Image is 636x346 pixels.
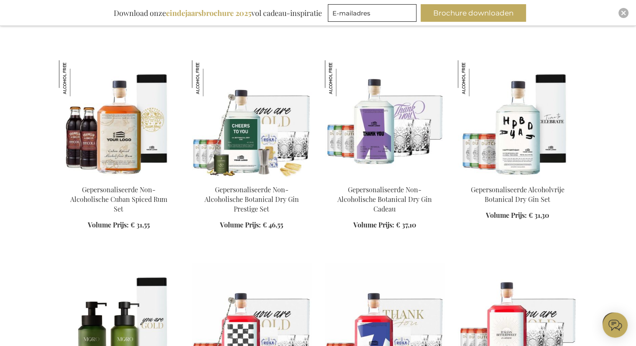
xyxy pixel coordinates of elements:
[88,220,150,230] a: Volume Prijs: € 31,55
[618,8,628,18] div: Close
[325,174,444,182] a: Personalised Non-Alcoholic Botanical Dry Gin Gift Gepersonaliseerde Non-Alcoholische Botanical Dr...
[192,174,312,182] a: Personalised Non-Alcoholic Botanical Dry Gin Prestige Set Gepersonaliseerde Non-Alcoholische Bota...
[192,60,312,178] img: Personalised Non-Alcoholic Botanical Dry Gin Prestige Set
[204,185,299,213] a: Gepersonaliseerde Non-Alcoholische Botanical Dry Gin Prestige Set
[621,10,626,15] img: Close
[458,60,577,178] img: Personalised Non-Alcoholic Botanical Dry Gin Set
[220,220,261,229] span: Volume Prijs:
[328,4,416,22] input: E-mailadres
[192,60,228,96] img: Gepersonaliseerde Non-Alcoholische Botanical Dry Gin Prestige Set
[486,211,527,219] span: Volume Prijs:
[220,220,283,230] a: Volume Prijs: € 46,55
[166,8,251,18] b: eindejaarsbrochure 2025
[325,60,444,178] img: Personalised Non-Alcoholic Botanical Dry Gin Gift
[263,220,283,229] span: € 46,55
[458,174,577,182] a: Personalised Non-Alcoholic Botanical Dry Gin Set Gepersonaliseerde Alcoholvrije Botanical Dry Gin...
[130,220,150,229] span: € 31,55
[471,185,564,204] a: Gepersonaliseerde Alcoholvrije Botanical Dry Gin Set
[59,60,95,96] img: Gepersonaliseerde Non-Alcoholische Cuban Spiced Rum Set
[421,4,526,22] button: Brochure downloaden
[458,60,494,96] img: Gepersonaliseerde Alcoholvrije Botanical Dry Gin Set
[353,220,394,229] span: Volume Prijs:
[59,60,179,178] img: Personalised Non-Alcoholic Cuban Spiced Rum Set
[110,4,326,22] div: Download onze vol cadeau-inspiratie
[486,211,549,220] a: Volume Prijs: € 31,30
[353,220,416,230] a: Volume Prijs: € 37,10
[70,185,167,213] a: Gepersonaliseerde Non-Alcoholische Cuban Spiced Rum Set
[529,211,549,219] span: € 31,30
[88,220,129,229] span: Volume Prijs:
[325,60,361,96] img: Gepersonaliseerde Non-Alcoholische Botanical Dry Gin Cadeau
[396,220,416,229] span: € 37,10
[328,4,419,24] form: marketing offers and promotions
[603,312,628,338] iframe: belco-activator-frame
[337,185,432,213] a: Gepersonaliseerde Non-Alcoholische Botanical Dry Gin Cadeau
[59,174,179,182] a: Personalised Non-Alcoholic Cuban Spiced Rum Set Gepersonaliseerde Non-Alcoholische Cuban Spiced R...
